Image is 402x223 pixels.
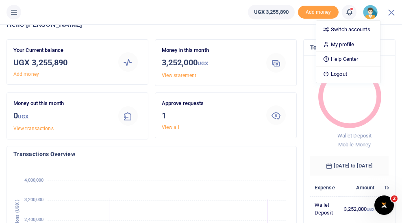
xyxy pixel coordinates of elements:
td: Wallet Deposit [310,196,339,221]
span: Wallet Deposit [337,133,372,139]
h6: [DATE] to [DATE] [310,156,389,176]
p: Approve requests [162,99,256,108]
p: Money in this month [162,46,256,55]
span: UGX 3,255,890 [254,8,289,16]
h3: 0 [13,109,108,123]
h4: Transactions Overview [13,150,290,159]
th: Txns [379,179,400,196]
p: Your Current balance [13,46,108,55]
li: Toup your wallet [298,6,339,19]
th: Expense [310,179,339,196]
small: UGX [367,207,374,212]
small: UGX [198,60,208,66]
span: Mobile Money [338,142,371,148]
a: View statement [162,73,196,78]
iframe: Intercom live chat [374,195,394,215]
a: My profile [316,39,380,50]
th: Amount [339,179,379,196]
a: Logout [316,69,380,80]
a: UGX 3,255,890 [248,5,295,19]
tspan: 2,400,000 [24,217,43,222]
a: profile-user [363,5,381,19]
li: Wallet ballance [245,5,298,19]
span: 2 [391,195,398,202]
h3: UGX 3,255,890 [13,56,108,69]
a: Switch accounts [316,24,380,35]
tspan: 4,000,000 [24,177,43,182]
a: Add money [298,9,339,15]
h3: 3,252,000 [162,56,256,70]
small: UGX [18,114,28,120]
span: Add money [298,6,339,19]
tspan: 3,200,000 [24,197,43,202]
a: Help Center [316,54,380,65]
a: View all [162,124,179,130]
img: profile-user [363,5,378,19]
h4: Top Payments & Expenses [310,43,389,52]
p: Money out this month [13,99,108,108]
a: View transactions [13,126,54,131]
td: 3,252,000 [339,196,379,221]
a: Add money [13,71,39,77]
h3: 1 [162,109,256,122]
